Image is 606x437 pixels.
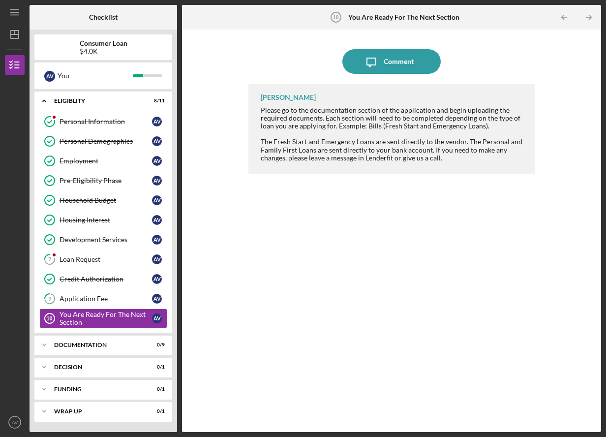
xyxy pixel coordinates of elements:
div: You [58,67,133,84]
tspan: 9 [48,296,52,302]
div: A V [152,274,162,284]
tspan: 10 [46,315,52,321]
div: Wrap up [54,408,140,414]
div: Comment [384,49,414,74]
div: $4.0K [80,47,127,55]
div: Please go to the documentation section of the application and begin uploading the required docume... [261,106,525,130]
div: The Fresh Start and Emergency Loans are sent directly to the vendor. The Personal and Family Firs... [261,138,525,161]
a: 10You Are Ready For The Next SectionAV [39,309,167,328]
a: Pre-Eligibility PhaseAV [39,171,167,190]
div: 0 / 1 [147,386,165,392]
text: AV [12,420,18,425]
div: 0 / 1 [147,364,165,370]
a: Housing InterestAV [39,210,167,230]
div: A V [152,254,162,264]
a: 7Loan RequestAV [39,250,167,269]
a: Household BudgetAV [39,190,167,210]
button: AV [5,412,25,432]
div: Loan Request [60,255,152,263]
a: Credit AuthorizationAV [39,269,167,289]
a: Personal InformationAV [39,112,167,131]
button: Comment [342,49,441,74]
div: You Are Ready For The Next Section [60,311,152,326]
a: 9Application FeeAV [39,289,167,309]
div: Eligiblity [54,98,140,104]
div: A V [152,176,162,186]
div: A V [152,313,162,323]
div: Household Budget [60,196,152,204]
div: Funding [54,386,140,392]
div: Employment [60,157,152,165]
div: 0 / 1 [147,408,165,414]
div: Pre-Eligibility Phase [60,177,152,185]
div: A V [152,195,162,205]
div: Housing Interest [60,216,152,224]
div: [PERSON_NAME] [261,94,316,101]
a: Development ServicesAV [39,230,167,250]
div: A V [152,294,162,304]
a: EmploymentAV [39,151,167,171]
b: Consumer Loan [80,39,127,47]
tspan: 10 [333,14,338,20]
a: Personal DemographicsAV [39,131,167,151]
div: A V [152,215,162,225]
div: Personal Information [60,118,152,125]
tspan: 7 [48,256,52,263]
b: Checklist [89,13,118,21]
div: A V [152,156,162,166]
b: You Are Ready For The Next Section [348,13,459,21]
div: Personal Demographics [60,137,152,145]
div: Decision [54,364,140,370]
div: 0 / 9 [147,342,165,348]
div: Credit Authorization [60,275,152,283]
div: A V [152,136,162,146]
div: A V [152,117,162,126]
div: A V [152,235,162,245]
div: Application Fee [60,295,152,303]
div: Documentation [54,342,140,348]
div: 8 / 11 [147,98,165,104]
div: Development Services [60,236,152,244]
div: A V [44,71,55,82]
